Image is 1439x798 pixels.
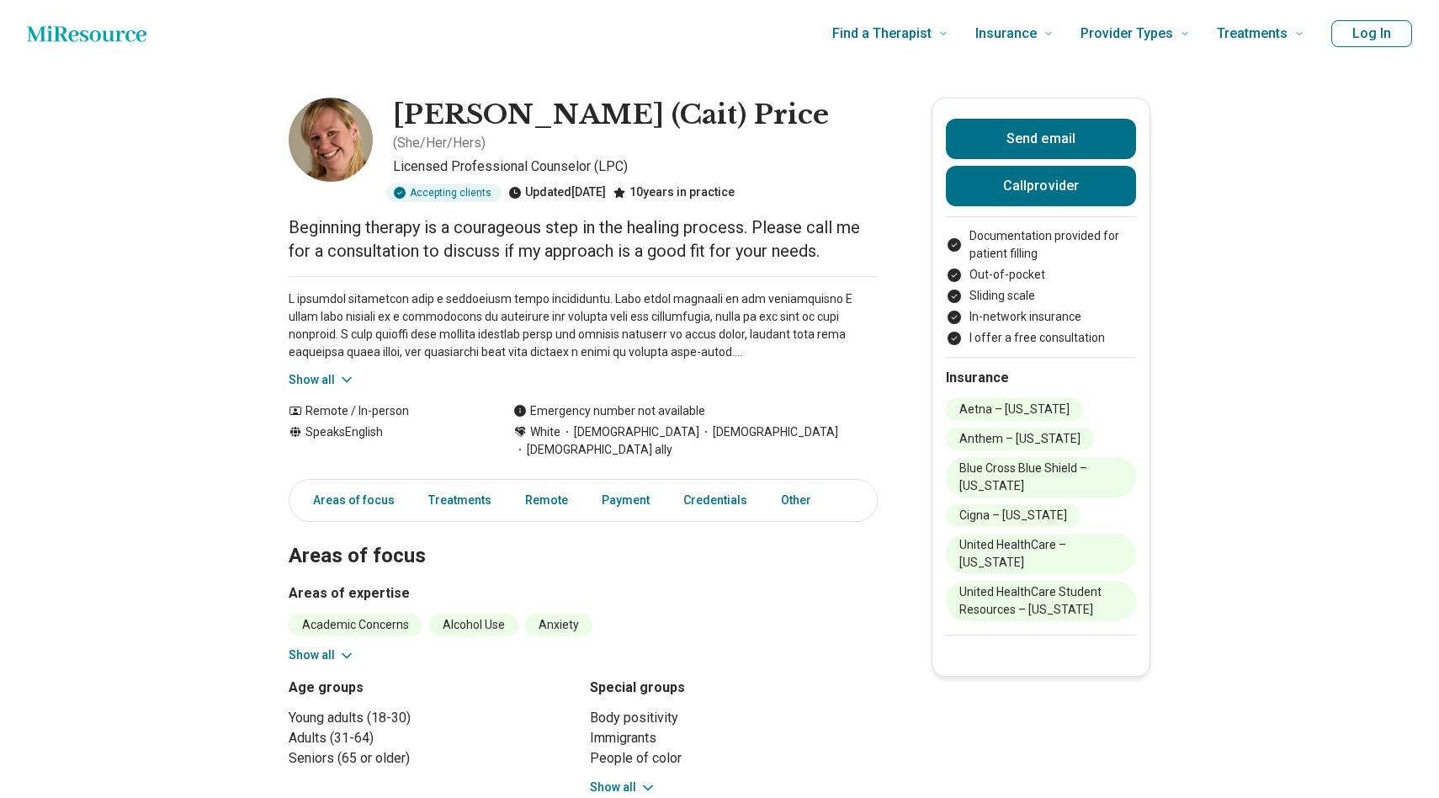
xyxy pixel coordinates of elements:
[429,614,518,636] li: Alcohol Use
[1217,22,1288,45] span: Treatments
[946,308,1136,326] li: In-network insurance
[289,423,480,459] div: Speaks English
[515,483,578,518] a: Remote
[975,22,1037,45] span: Insurance
[289,748,576,769] li: Seniors (65 or older)
[289,678,576,698] h3: Age groups
[946,457,1136,497] li: Blue Cross Blue Shield – [US_STATE]
[946,534,1136,574] li: United HealthCare – [US_STATE]
[946,266,1136,284] li: Out-of-pocket
[946,166,1136,206] button: Callprovider
[289,98,373,182] img: Caitlin Price, Licensed Professional Counselor (LPC)
[946,368,1136,388] h2: Insurance
[386,184,502,202] div: Accepting clients
[289,614,422,636] li: Academic Concerns
[946,329,1136,347] li: I offer a free consultation
[946,287,1136,305] li: Sliding scale
[530,423,560,441] span: White
[673,483,757,518] a: Credentials
[590,748,878,769] li: People of color
[289,502,878,571] h2: Areas of focus
[590,779,656,796] button: Show all
[289,708,576,728] li: Young adults (18-30)
[590,708,878,728] li: Body positivity
[393,157,878,177] p: Licensed Professional Counselor (LPC)
[592,483,660,518] a: Payment
[590,678,878,698] h3: Special groups
[525,614,592,636] li: Anxiety
[771,483,831,518] a: Other
[289,215,878,263] p: Beginning therapy is a courageous step in the healing process. Please call me for a consultation ...
[946,428,1094,450] li: Anthem – [US_STATE]
[946,227,1136,347] ul: Payment options
[513,441,672,459] span: [DEMOGRAPHIC_DATA] ally
[832,22,932,45] span: Find a Therapist
[699,423,838,441] span: [DEMOGRAPHIC_DATA]
[289,646,355,664] button: Show all
[513,402,705,420] div: Emergency number not available
[946,581,1136,621] li: United HealthCare Student Resources – [US_STATE]
[289,728,576,748] li: Adults (31-64)
[946,119,1136,159] button: Send email
[946,504,1081,527] li: Cigna – [US_STATE]
[289,290,878,361] p: L ipsumdol sitametcon adip e seddoeiusm tempo incididuntu. Labo etdol magnaali en adm veniamquisn...
[27,17,146,51] a: Home page
[560,423,699,441] span: [DEMOGRAPHIC_DATA]
[289,583,878,604] h3: Areas of expertise
[1081,22,1173,45] span: Provider Types
[289,402,480,420] div: Remote / In-person
[613,184,735,202] div: 10 years in practice
[1331,20,1412,47] button: Log In
[393,98,829,133] h1: [PERSON_NAME] (Cait) Price
[946,398,1083,421] li: Aetna – [US_STATE]
[289,371,355,389] button: Show all
[590,728,878,748] li: Immigrants
[946,227,1136,263] li: Documentation provided for patient filling
[293,483,405,518] a: Areas of focus
[418,483,502,518] a: Treatments
[508,184,606,202] div: Updated [DATE]
[393,133,486,153] p: ( She/Her/Hers )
